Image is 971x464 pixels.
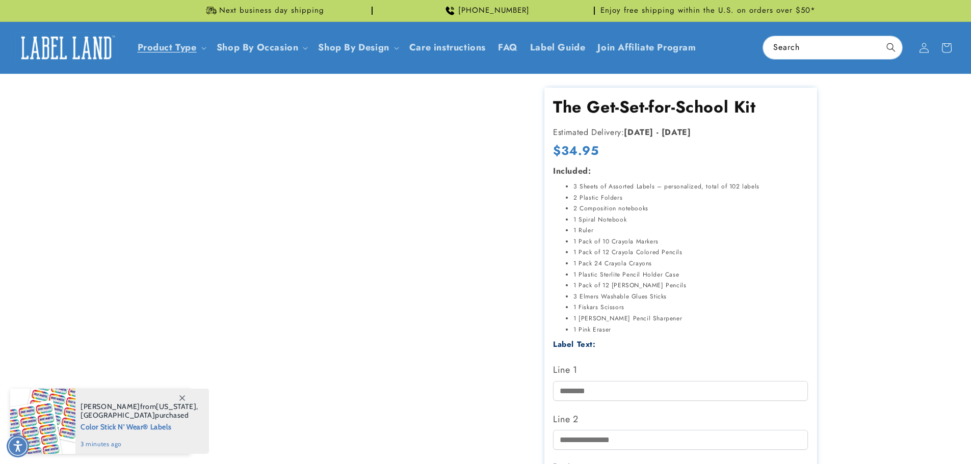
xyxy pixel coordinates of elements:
[458,6,530,16] span: [PHONE_NUMBER]
[403,36,492,60] a: Care instructions
[657,126,659,138] strong: -
[553,143,599,158] span: $34.95
[498,42,518,53] span: FAQ
[81,402,140,411] span: [PERSON_NAME]
[624,126,653,138] strong: [DATE]
[530,42,586,53] span: Label Guide
[573,236,808,248] li: 1 Pack of 10 Crayola Markers
[81,411,155,420] span: [GEOGRAPHIC_DATA]
[553,125,808,140] p: Estimated Delivery:
[553,97,808,118] h1: The Get-Set-for-School Kit
[318,41,389,54] a: Shop By Design
[573,313,808,324] li: 1 [PERSON_NAME] Pencil Sharpener
[662,126,691,138] strong: [DATE]
[138,41,197,54] a: Product Type
[573,247,808,258] li: 1 Pack of 12 Crayola Colored Pencils
[573,203,808,214] li: 2 Composition notebooks
[573,258,808,269] li: 1 Pack 24 Crayola Crayons
[553,362,808,378] label: Line 1
[12,28,121,67] a: Label Land
[573,302,808,313] li: 1 Fiskars Scissors
[312,36,403,60] summary: Shop By Design
[553,411,808,427] label: Line 2
[573,193,808,204] li: 2 Plastic Folders
[132,36,211,60] summary: Product Type
[156,402,196,411] span: [US_STATE]
[880,36,902,59] button: Search
[553,165,591,177] strong: Included:
[211,36,312,60] summary: Shop By Occasion
[219,6,324,16] span: Next business day shipping
[597,42,696,53] span: Join Affiliate Program
[524,36,592,60] a: Label Guide
[591,36,702,60] a: Join Affiliate Program
[217,42,299,53] span: Shop By Occasion
[573,291,808,303] li: 3 Elmers Washable Glues Sticks
[81,402,198,420] span: from , purchased
[15,32,117,64] img: Label Land
[573,181,808,193] li: 3 Sheets of Assorted Labels – personalized, total of 102 labels
[7,435,29,457] div: Accessibility Menu
[492,36,524,60] a: FAQ
[573,225,808,236] li: 1 Ruler
[573,269,808,281] li: 1 Plastic Sterlite Pencil Holder Case
[600,6,816,16] span: Enjoy free shipping within the U.S. on orders over $50*
[573,280,808,291] li: 1 Pack of 12 [PERSON_NAME] Pencils
[553,339,596,350] label: Label Text:
[573,214,808,226] li: 1 Spiral Notebook
[573,324,808,336] li: 1 Pink Eraser
[409,42,486,53] span: Care instructions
